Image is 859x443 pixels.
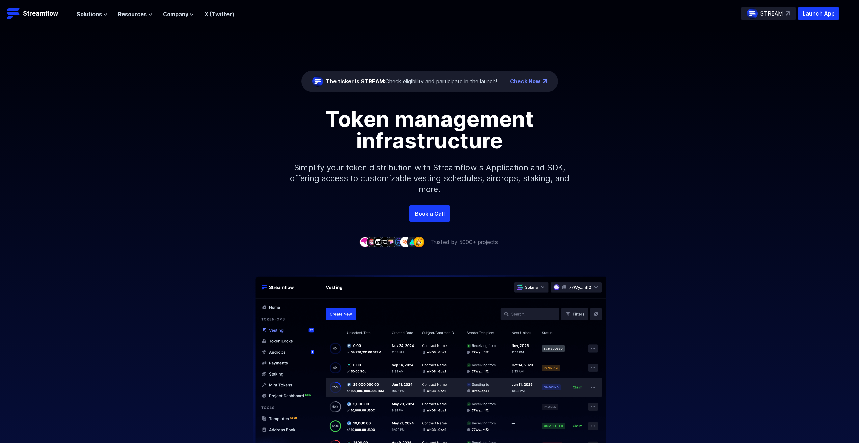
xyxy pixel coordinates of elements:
[163,10,188,18] span: Company
[413,237,424,247] img: company-9
[741,7,796,20] a: STREAM
[393,237,404,247] img: company-6
[326,77,497,85] div: Check eligibility and participate in the launch!
[373,237,384,247] img: company-3
[747,8,758,19] img: streamflow-logo-circle.png
[543,79,547,83] img: top-right-arrow.png
[366,237,377,247] img: company-2
[409,205,450,222] a: Book a Call
[386,237,397,247] img: company-5
[326,78,385,85] span: The ticker is STREAM:
[400,237,411,247] img: company-7
[77,10,107,18] button: Solutions
[359,237,370,247] img: company-1
[430,238,498,246] p: Trusted by 5000+ projects
[7,7,20,20] img: Streamflow Logo
[278,108,582,151] h1: Token management infrastructure
[77,10,102,18] span: Solutions
[760,9,783,18] p: STREAM
[312,76,323,87] img: streamflow-logo-circle.png
[7,7,70,20] a: Streamflow
[163,10,194,18] button: Company
[285,151,575,205] p: Simplify your token distribution with Streamflow's Application and SDK, offering access to custom...
[510,77,540,85] a: Check Now
[205,11,234,18] a: X (Twitter)
[118,10,147,18] span: Resources
[23,9,58,18] p: Streamflow
[798,7,839,20] button: Launch App
[380,237,391,247] img: company-4
[407,237,418,247] img: company-8
[118,10,152,18] button: Resources
[786,11,790,16] img: top-right-arrow.svg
